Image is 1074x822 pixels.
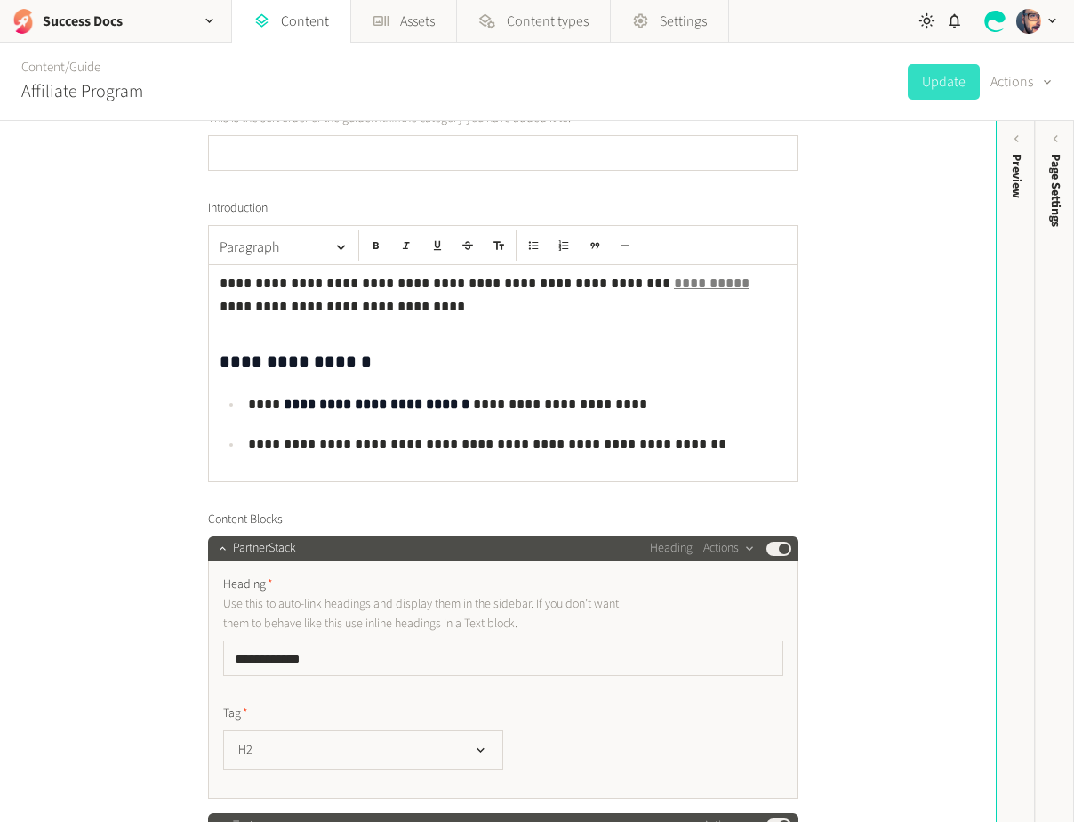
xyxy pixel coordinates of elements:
span: PartnerStack [233,539,296,558]
span: Introduction [208,199,268,218]
button: Actions [703,538,756,560]
button: Actions [990,64,1053,100]
button: H2 [223,730,503,770]
button: Paragraph [212,230,355,265]
img: Success Docs [11,9,36,34]
a: Guide [69,58,100,77]
span: / [65,58,69,77]
span: Page Settings [1046,154,1065,227]
div: Preview [1007,154,1026,198]
span: Settings [660,11,707,32]
span: Heading [650,539,693,558]
button: Update [908,64,980,100]
span: Content Blocks [208,511,283,529]
img: Josh Angell [1016,9,1041,34]
span: Content types [507,11,589,32]
span: Heading [223,576,273,594]
a: Content [21,58,65,77]
h2: Success Docs [43,11,123,32]
h2: Affiliate Program [21,78,143,105]
p: Use this to auto-link headings and display them in the sidebar. If you don’t want them to behave ... [223,594,628,634]
span: Tag [223,705,248,723]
